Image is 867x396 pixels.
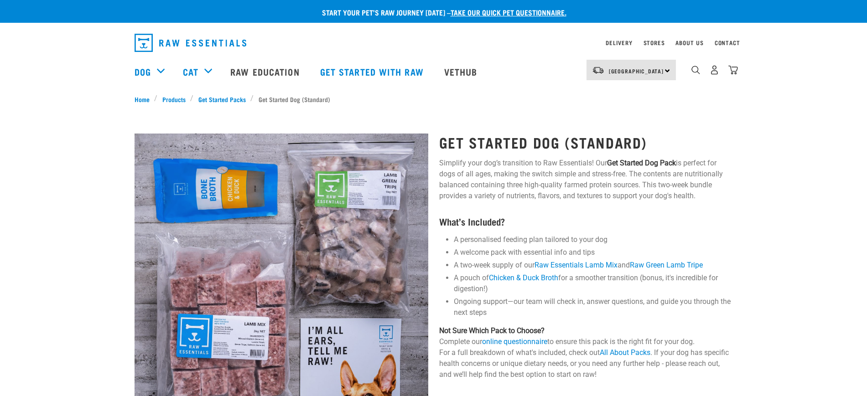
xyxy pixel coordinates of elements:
[221,53,311,90] a: Raw Education
[454,234,733,245] li: A personalised feeding plan tailored to your dog
[439,158,733,201] p: Simplify your dog’s transition to Raw Essentials! Our is perfect for dogs of all ages, making the...
[454,247,733,258] li: A welcome pack with essential info and tips
[600,348,650,357] a: All About Packs
[135,34,246,52] img: Raw Essentials Logo
[157,94,190,104] a: Products
[535,261,618,269] a: Raw Essentials Lamb Mix
[127,30,740,56] nav: dropdown navigation
[644,41,665,44] a: Stores
[135,65,151,78] a: Dog
[482,337,547,346] a: online questionnaire
[193,94,250,104] a: Get Started Packs
[454,260,733,271] li: A two-week supply of our and
[439,325,733,380] p: Complete our to ensure this pack is the right fit for your dog. For a full breakdown of what's in...
[606,41,632,44] a: Delivery
[691,66,700,74] img: home-icon-1@2x.png
[489,273,558,282] a: Chicken & Duck Broth
[454,296,733,318] li: Ongoing support—our team will check in, answer questions, and guide you through the next steps
[592,66,604,74] img: van-moving.png
[135,94,155,104] a: Home
[311,53,435,90] a: Get started with Raw
[435,53,489,90] a: Vethub
[710,65,719,75] img: user.png
[675,41,703,44] a: About Us
[451,10,566,14] a: take our quick pet questionnaire.
[439,219,505,224] strong: What’s Included?
[728,65,738,75] img: home-icon@2x.png
[715,41,740,44] a: Contact
[439,326,545,335] strong: Not Sure Which Pack to Choose?
[454,273,733,294] li: A pouch of for a smoother transition (bonus, it's incredible for digestion!)
[135,94,733,104] nav: breadcrumbs
[630,261,703,269] a: Raw Green Lamb Tripe
[607,159,676,167] strong: Get Started Dog Pack
[609,69,664,72] span: [GEOGRAPHIC_DATA]
[183,65,198,78] a: Cat
[439,134,733,150] h1: Get Started Dog (Standard)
